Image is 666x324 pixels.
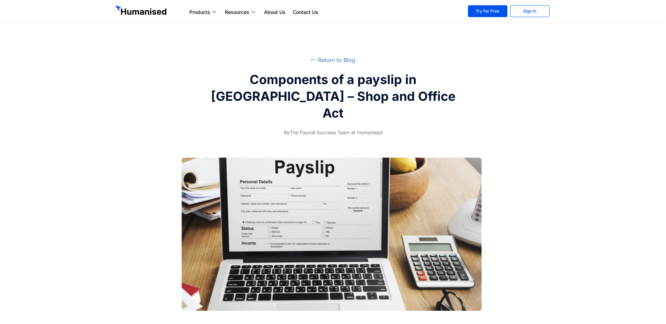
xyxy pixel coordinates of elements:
img: components of a payslip in sri lanka- shop and office act [182,158,482,311]
a: ⭠ Return to Blog [311,56,355,63]
a: Products [186,8,221,16]
a: Contact Us [289,8,322,16]
a: Try for Free [468,5,507,17]
a: Sign In [510,5,550,17]
a: About Us [260,8,289,16]
span: By [284,129,290,135]
img: GetHumanised Logo [115,6,168,17]
span: The Payroll Success Team at Humanised [284,128,383,137]
h2: Components of a payslip in [GEOGRAPHIC_DATA] – Shop and Office Act [202,71,464,121]
a: Resources [221,8,260,16]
